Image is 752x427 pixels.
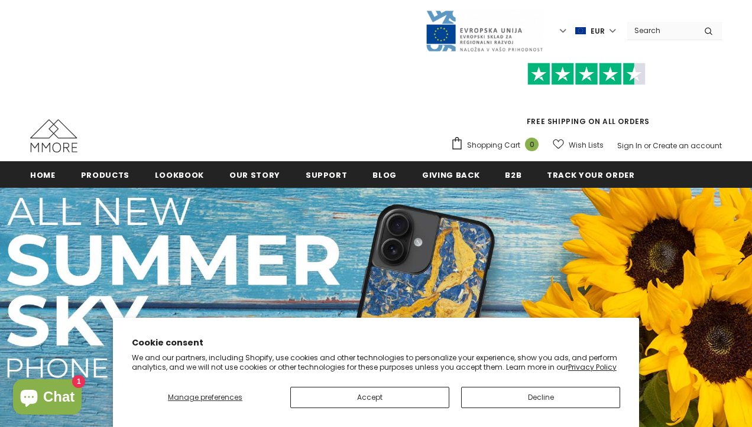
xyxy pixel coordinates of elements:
a: Privacy Policy [568,362,617,372]
iframe: Customer reviews powered by Trustpilot [450,85,722,116]
span: FREE SHIPPING ON ALL ORDERS [450,68,722,126]
span: Track your order [547,170,634,181]
a: Javni Razpis [425,25,543,35]
a: Blog [372,161,397,188]
button: Manage preferences [132,387,278,408]
a: Sign In [617,141,642,151]
a: Shopping Cart 0 [450,136,544,154]
button: Accept [290,387,449,408]
span: Shopping Cart [467,139,520,151]
span: B2B [505,170,521,181]
a: Lookbook [155,161,204,188]
span: Blog [372,170,397,181]
input: Search Site [627,22,695,39]
span: Our Story [229,170,280,181]
img: MMORE Cases [30,119,77,152]
a: Track your order [547,161,634,188]
span: Lookbook [155,170,204,181]
span: Giving back [422,170,479,181]
a: Giving back [422,161,479,188]
a: support [306,161,348,188]
span: EUR [591,25,605,37]
inbox-online-store-chat: Shopify online store chat [9,379,85,418]
a: Create an account [653,141,722,151]
img: Javni Razpis [425,9,543,53]
a: Products [81,161,129,188]
button: Decline [461,387,620,408]
a: Wish Lists [553,135,604,155]
a: B2B [505,161,521,188]
img: Trust Pilot Stars [527,63,646,86]
span: Wish Lists [569,139,604,151]
h2: Cookie consent [132,337,620,349]
span: Home [30,170,56,181]
span: Products [81,170,129,181]
span: support [306,170,348,181]
p: We and our partners, including Shopify, use cookies and other technologies to personalize your ex... [132,353,620,371]
a: Our Story [229,161,280,188]
span: or [644,141,651,151]
a: Home [30,161,56,188]
span: 0 [525,138,539,151]
span: Manage preferences [168,392,242,402]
